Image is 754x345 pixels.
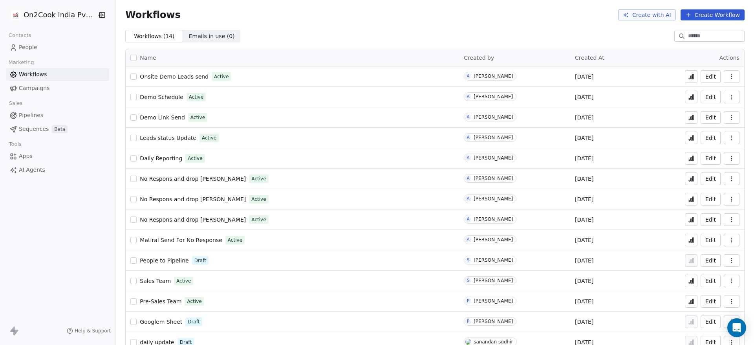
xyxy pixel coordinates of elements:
div: Open Intercom Messenger [727,318,746,337]
span: No Respons and drop [PERSON_NAME] [140,196,246,202]
a: Edit [701,132,721,144]
span: Name [140,54,156,62]
span: Demo Schedule [140,94,183,100]
span: Contacts [5,29,35,41]
span: [DATE] [575,297,593,305]
span: People [19,43,37,51]
img: on2cook%20logo-04%20copy.jpg [11,10,20,20]
span: [DATE] [575,216,593,224]
span: Created by [464,55,494,61]
span: Help & Support [75,328,111,334]
div: [PERSON_NAME] [474,176,513,181]
span: Actions [719,55,739,61]
span: [DATE] [575,93,593,101]
button: Create Workflow [681,9,745,20]
div: [PERSON_NAME] [474,278,513,283]
span: Workflows [19,70,47,79]
span: [DATE] [575,236,593,244]
span: Sequences [19,125,49,133]
a: Edit [701,111,721,124]
div: A [467,155,470,161]
span: No Respons and drop [PERSON_NAME] [140,217,246,223]
a: No Respons and drop [PERSON_NAME] [140,175,246,183]
span: No Respons and drop [PERSON_NAME] [140,176,246,182]
div: [PERSON_NAME] [474,155,513,161]
button: Create with AI [618,9,676,20]
span: Daily Reporting [140,155,182,161]
span: Active [176,277,191,284]
div: A [467,175,470,182]
a: Daily Reporting [140,154,182,162]
a: Edit [701,70,721,83]
a: People to Pipeline [140,257,188,264]
span: Active [188,155,202,162]
span: Active [190,114,205,121]
button: Edit [701,295,721,308]
div: A [467,237,470,243]
span: Pipelines [19,111,43,119]
span: Leads status Update [140,135,196,141]
span: [DATE] [575,73,593,81]
div: [PERSON_NAME] [474,73,513,79]
span: [DATE] [575,114,593,121]
a: SequencesBeta [6,123,109,136]
span: Sales Team [140,278,171,284]
span: Googlem Sheet [140,319,182,325]
a: No Respons and drop [PERSON_NAME] [140,195,246,203]
span: Active [202,134,216,141]
span: [DATE] [575,318,593,326]
span: Apps [19,152,33,160]
span: Active [187,298,201,305]
a: Demo Schedule [140,93,183,101]
span: [DATE] [575,134,593,142]
span: Active [214,73,229,80]
a: Apps [6,150,109,163]
div: [PERSON_NAME] [474,94,513,99]
span: Active [251,216,266,223]
a: Leads status Update [140,134,196,142]
a: Googlem Sheet [140,318,182,326]
a: Workflows [6,68,109,81]
a: Sales Team [140,277,171,285]
a: Edit [701,275,721,287]
a: Onsite Demo Leads send [140,73,209,81]
div: S [467,277,469,284]
a: Demo Link Send [140,114,185,121]
div: [PERSON_NAME] [474,196,513,202]
span: Created At [575,55,604,61]
button: Edit [701,152,721,165]
div: A [467,114,470,120]
a: Pre-Sales Team [140,297,181,305]
div: A [467,216,470,222]
span: Active [228,237,242,244]
span: [DATE] [575,257,593,264]
a: Edit [701,213,721,226]
span: [DATE] [575,175,593,183]
a: Campaigns [6,82,109,95]
div: P [467,318,469,325]
span: Pre-Sales Team [140,298,181,305]
span: [DATE] [575,154,593,162]
div: A [467,94,470,100]
span: Emails in use ( 0 ) [189,32,235,40]
span: Active [251,196,266,203]
a: Edit [701,316,721,328]
div: [PERSON_NAME] [474,135,513,140]
a: Help & Support [67,328,111,334]
button: Edit [701,254,721,267]
span: Active [251,175,266,182]
a: Edit [701,172,721,185]
button: Edit [701,234,721,246]
div: A [467,73,470,79]
span: Beta [52,125,68,133]
span: Workflows [125,9,180,20]
span: Active [189,94,203,101]
span: Onsite Demo Leads send [140,73,209,80]
div: sanandan sudhir [474,339,513,345]
div: [PERSON_NAME] [474,257,513,263]
a: Edit [701,91,721,103]
div: [PERSON_NAME] [474,237,513,242]
div: [PERSON_NAME] [474,298,513,304]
